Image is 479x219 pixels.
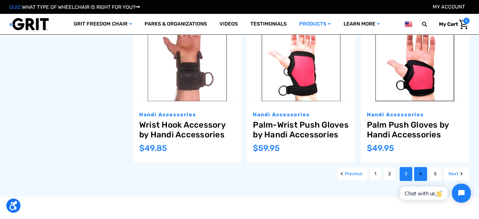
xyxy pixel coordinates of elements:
[429,167,442,181] a: Page 5 of 5
[133,22,242,101] a: Wrist Hook Accessory by Handi Accessories,$49.85
[383,167,396,181] a: Page 2 of 5
[247,22,355,101] img: Palm-Wrist Push Gloves by Handi Accessories
[213,14,244,34] a: Videos
[439,21,458,27] span: My Cart
[434,18,470,31] a: Cart with 0 items
[405,20,412,28] img: us.png
[443,167,470,181] a: Next
[9,4,140,10] a: QUIZ:WHAT TYPE OF WHEELCHAIR IS RIGHT FOR YOU?
[367,143,394,153] span: $49.95
[369,167,381,181] a: Page 1 of 5
[393,178,476,208] iframe: Tidio Chat
[367,120,463,140] a: Palm Push Gloves by Handi Accessories,$49.95
[361,22,469,101] a: Palm Push Gloves by Handi Accessories,$49.95
[367,111,463,118] p: Handi Accessories
[337,14,386,34] a: Learn More
[139,120,235,140] a: Wrist Hook Accessory by Handi Accessories,$49.85
[9,18,49,31] img: GRIT All-Terrain Wheelchair and Mobility Equipment
[293,14,337,34] a: Products
[361,22,469,101] img: Palm Push Gloves by Handi Accessories
[337,167,368,181] a: Previous
[400,167,412,181] a: Page 3 of 5
[126,167,470,181] nav: pagination
[67,14,138,34] a: GRIT Freedom Chair
[253,111,349,118] p: Handi Accessories
[433,4,465,10] a: Account
[253,143,280,153] span: $59.95
[459,20,468,29] img: Cart
[414,167,427,181] a: Page 4 of 5
[139,143,167,153] span: $49.85
[139,111,235,118] p: Handi Accessories
[247,22,355,101] a: Palm-Wrist Push Gloves by Handi Accessories,$59.95
[244,14,293,34] a: Testimonials
[138,14,213,34] a: Parks & Organizations
[463,18,470,24] span: 0
[425,18,434,31] input: Search
[253,120,349,140] a: Palm-Wrist Push Gloves by Handi Accessories,$59.95
[133,22,242,101] img: Wrist Hook Accessory by Handi Accessories
[9,4,22,10] span: QUIZ:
